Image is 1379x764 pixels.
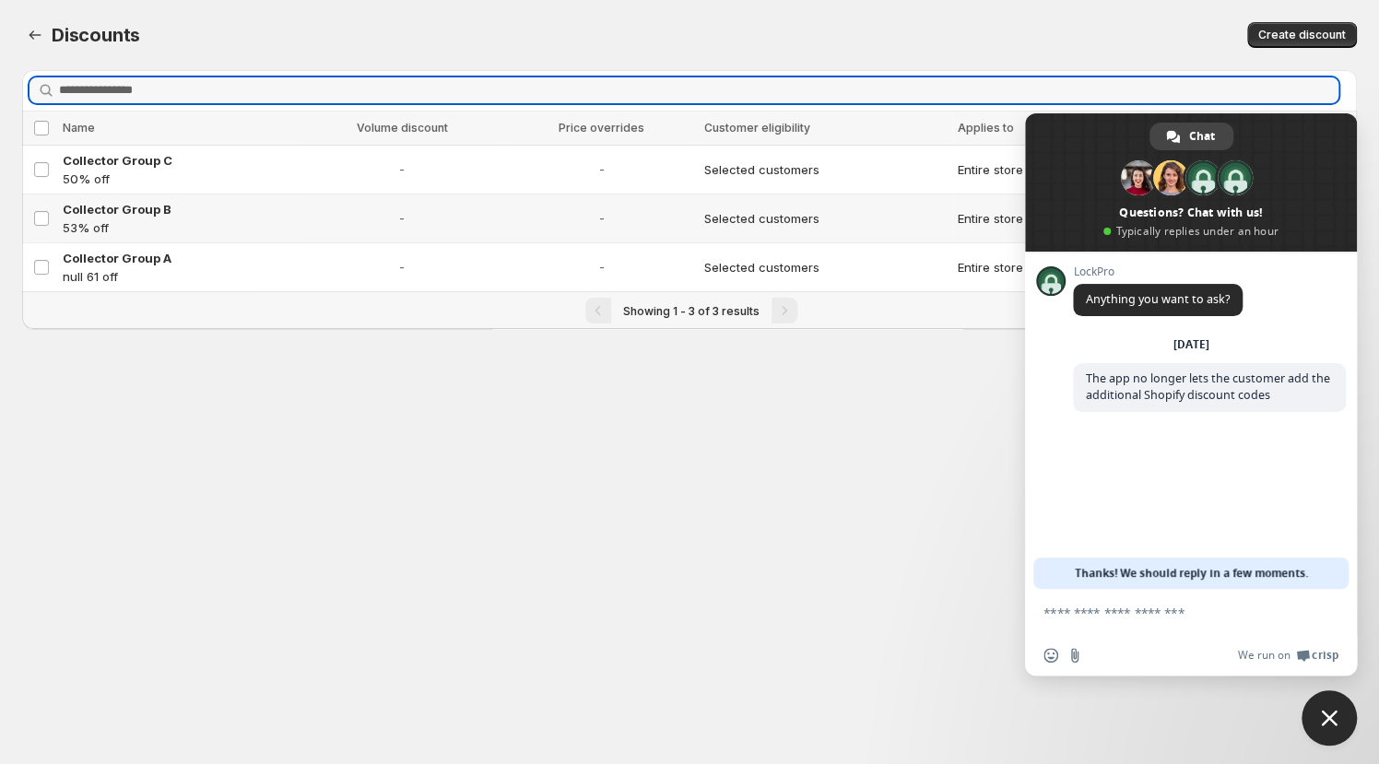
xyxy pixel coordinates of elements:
button: Back to dashboard [22,22,48,48]
a: Collector Group A [63,249,294,267]
a: Collector Group C [63,151,294,170]
td: Entire store [952,146,1105,194]
span: Collector Group B [63,202,171,217]
td: Entire store [952,243,1105,292]
span: Price overrides [559,121,644,135]
p: 50% off [63,170,294,188]
p: 53% off [63,218,294,237]
span: Chat [1189,123,1215,150]
div: [DATE] [1173,339,1209,350]
button: Create discount [1247,22,1357,48]
span: Name [63,121,95,135]
span: Send a file [1067,648,1082,663]
span: - [510,258,693,276]
span: - [305,160,500,179]
a: Chat [1149,123,1233,150]
td: Selected customers [699,243,952,292]
span: Showing 1 - 3 of 3 results [623,304,760,318]
textarea: Compose your message... [1043,589,1302,635]
span: Create discount [1258,28,1346,42]
a: We run onCrisp [1238,648,1338,663]
span: Thanks! We should reply in a few moments. [1075,558,1308,589]
span: LockPro [1073,265,1243,278]
span: Collector Group A [63,251,171,265]
span: Collector Group C [63,153,172,168]
span: - [305,209,500,228]
p: null 61 off [63,267,294,286]
span: - [510,209,693,228]
a: Collector Group B [63,200,294,218]
td: Selected customers [699,194,952,243]
span: Crisp [1312,648,1338,663]
span: We run on [1238,648,1291,663]
span: Applies to [958,121,1014,135]
span: Anything you want to ask? [1086,291,1230,307]
span: The app no longer lets the customer add the additional Shopify discount codes [1086,370,1330,403]
td: Entire store [952,194,1105,243]
td: Selected customers [699,146,952,194]
span: - [510,160,693,179]
span: Volume discount [357,121,448,135]
span: - [305,258,500,276]
span: Customer eligibility [704,121,810,135]
span: Discounts [52,24,140,46]
a: Close chat [1302,690,1357,746]
nav: Pagination [22,291,1357,329]
span: Insert an emoji [1043,648,1058,663]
